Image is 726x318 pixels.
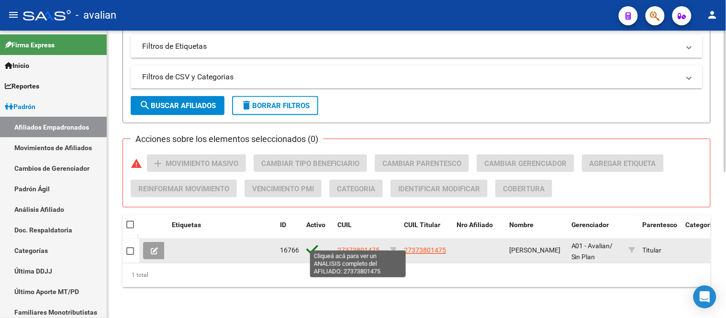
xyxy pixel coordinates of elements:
mat-panel-title: Filtros de CSV y Categorias [142,72,680,82]
span: ID [280,221,286,229]
mat-panel-title: Filtros de Etiquetas [142,41,680,52]
datatable-header-cell: CUIL Titular [400,215,453,247]
mat-icon: delete [241,99,252,111]
h3: Acciones sobre los elementos seleccionados (0) [131,132,323,146]
span: 167664 [280,247,303,254]
datatable-header-cell: Etiquetas [168,215,276,247]
span: Cambiar Parentesco [382,159,461,168]
span: Agregar Etiqueta [590,159,656,168]
datatable-header-cell: Activo [302,215,334,247]
button: Agregar Etiqueta [582,154,664,172]
div: 1 total [123,263,711,287]
button: Cambiar Gerenciador [477,154,574,172]
span: Etiquetas [172,221,201,229]
button: Cambiar Parentesco [375,154,469,172]
button: Cobertura [495,180,552,197]
button: Reinformar Movimiento [131,180,237,197]
mat-icon: menu [8,9,19,21]
datatable-header-cell: CUIL [334,215,386,247]
span: Inicio [5,60,29,71]
button: Borrar Filtros [232,96,318,115]
span: Parentesco [643,221,678,229]
span: 27373801475 [337,247,380,254]
span: A01 - Avalian [571,242,610,250]
div: Open Intercom Messenger [693,285,716,308]
datatable-header-cell: ID [276,215,302,247]
mat-icon: person [707,9,718,21]
datatable-header-cell: Categoria [682,215,720,247]
datatable-header-cell: Parentesco [639,215,682,247]
span: Nro Afiliado [457,221,493,229]
span: Vencimiento PMI [252,185,314,193]
datatable-header-cell: Nombre [505,215,568,247]
button: Identificar Modificar [391,180,488,197]
span: CUIL [337,221,352,229]
datatable-header-cell: Nro Afiliado [453,215,505,247]
span: Movimiento Masivo [166,159,238,168]
span: Buscar Afiliados [139,101,216,110]
span: Padrón [5,101,35,112]
mat-expansion-panel-header: Filtros de CSV y Categorias [131,66,703,88]
button: Categoria [329,180,383,197]
span: 27373801475 [404,247,446,254]
span: Cobertura [503,185,545,193]
span: Firma Express [5,40,55,50]
span: Cambiar Tipo Beneficiario [261,159,359,168]
span: Activo [306,221,325,229]
span: Gerenciador [571,221,609,229]
span: - avalian [76,5,116,26]
span: Categoria [686,221,716,229]
mat-icon: warning [131,158,142,169]
span: Reportes [5,81,39,91]
mat-icon: search [139,99,151,111]
datatable-header-cell: Gerenciador [568,215,625,247]
span: Identificar Modificar [398,185,480,193]
span: Nombre [509,221,534,229]
span: Cambiar Gerenciador [484,159,567,168]
button: Movimiento Masivo [147,154,246,172]
span: CUIL Titular [404,221,440,229]
mat-expansion-panel-header: Filtros de Etiquetas [131,35,703,58]
button: Vencimiento PMI [245,180,322,197]
span: Categoria [337,185,375,193]
button: Buscar Afiliados [131,96,224,115]
button: Cambiar Tipo Beneficiario [254,154,367,172]
span: [PERSON_NAME] [509,247,560,254]
span: Reinformar Movimiento [138,185,229,193]
mat-icon: add [152,158,164,169]
span: Borrar Filtros [241,101,310,110]
span: Titular [643,247,662,254]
